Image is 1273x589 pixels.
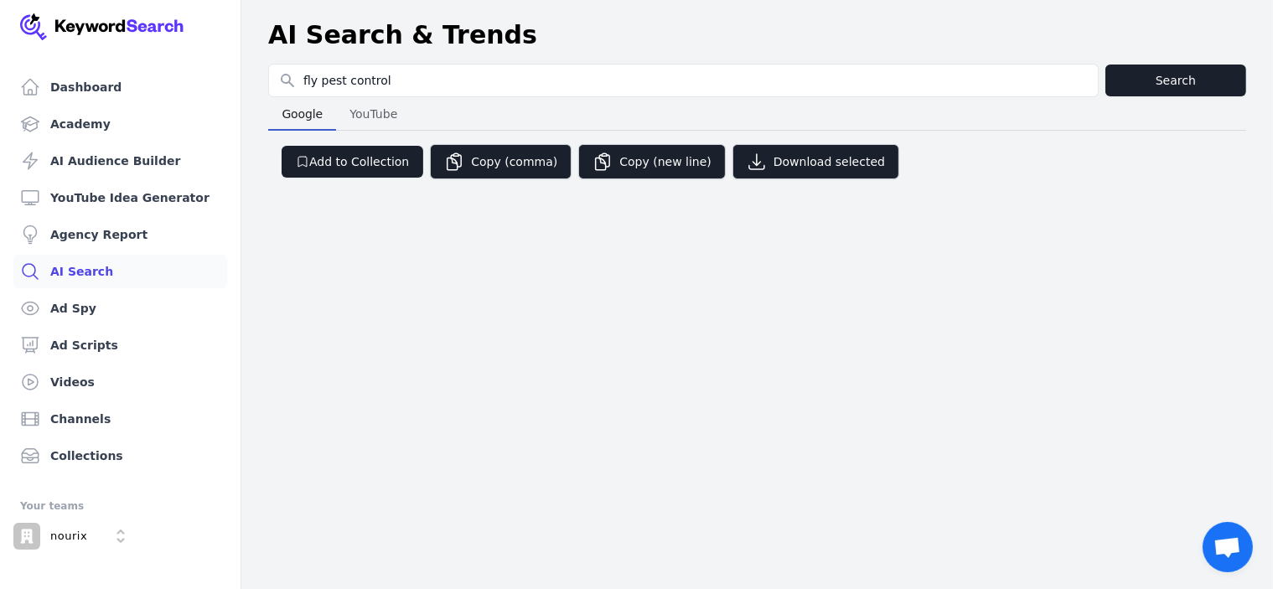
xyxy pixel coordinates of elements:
img: Your Company [20,13,184,40]
img: nourix [13,523,40,550]
button: Open organization switcher [13,523,134,550]
span: Google [275,102,329,126]
span: YouTube [343,102,404,126]
div: Your teams [20,496,220,516]
a: Dashboard [13,70,227,104]
a: AI Audience Builder [13,144,227,178]
a: Agency Report [13,218,227,251]
a: YouTube Idea Generator [13,181,227,214]
a: Ad Spy [13,292,227,325]
a: Ad Scripts [13,328,227,362]
a: AI Search [13,255,227,288]
a: Channels [13,402,227,436]
button: Copy (new line) [578,144,726,179]
a: Open chat [1203,522,1253,572]
a: Collections [13,439,227,473]
p: nourix [50,529,87,544]
input: Search [269,65,1098,96]
button: Download selected [732,144,899,179]
a: Videos [13,365,227,399]
a: Academy [13,107,227,141]
button: Copy (comma) [430,144,572,179]
h1: AI Search & Trends [268,20,537,50]
button: Search [1105,65,1246,96]
button: Add to Collection [282,146,423,178]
